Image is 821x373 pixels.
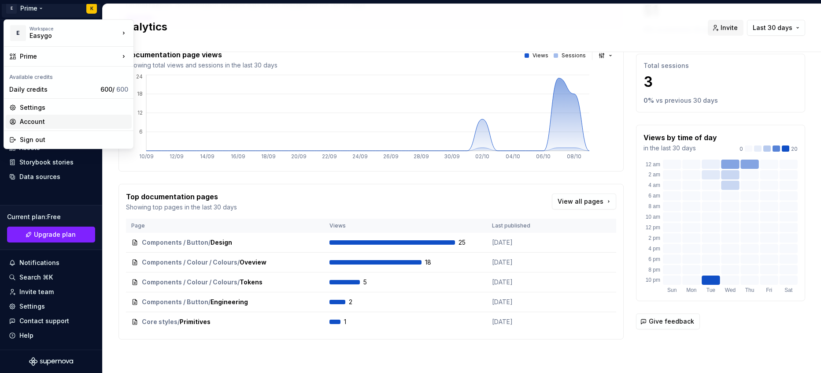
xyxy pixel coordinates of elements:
div: Settings [20,103,128,112]
div: Prime [20,52,119,61]
div: Account [20,117,128,126]
div: Available credits [6,68,132,82]
div: Easygo [30,31,104,40]
div: Daily credits [9,85,97,94]
span: 600 / [100,86,128,93]
span: 600 [116,86,128,93]
div: Sign out [20,135,128,144]
div: E [10,25,26,41]
div: Workspace [30,26,119,31]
